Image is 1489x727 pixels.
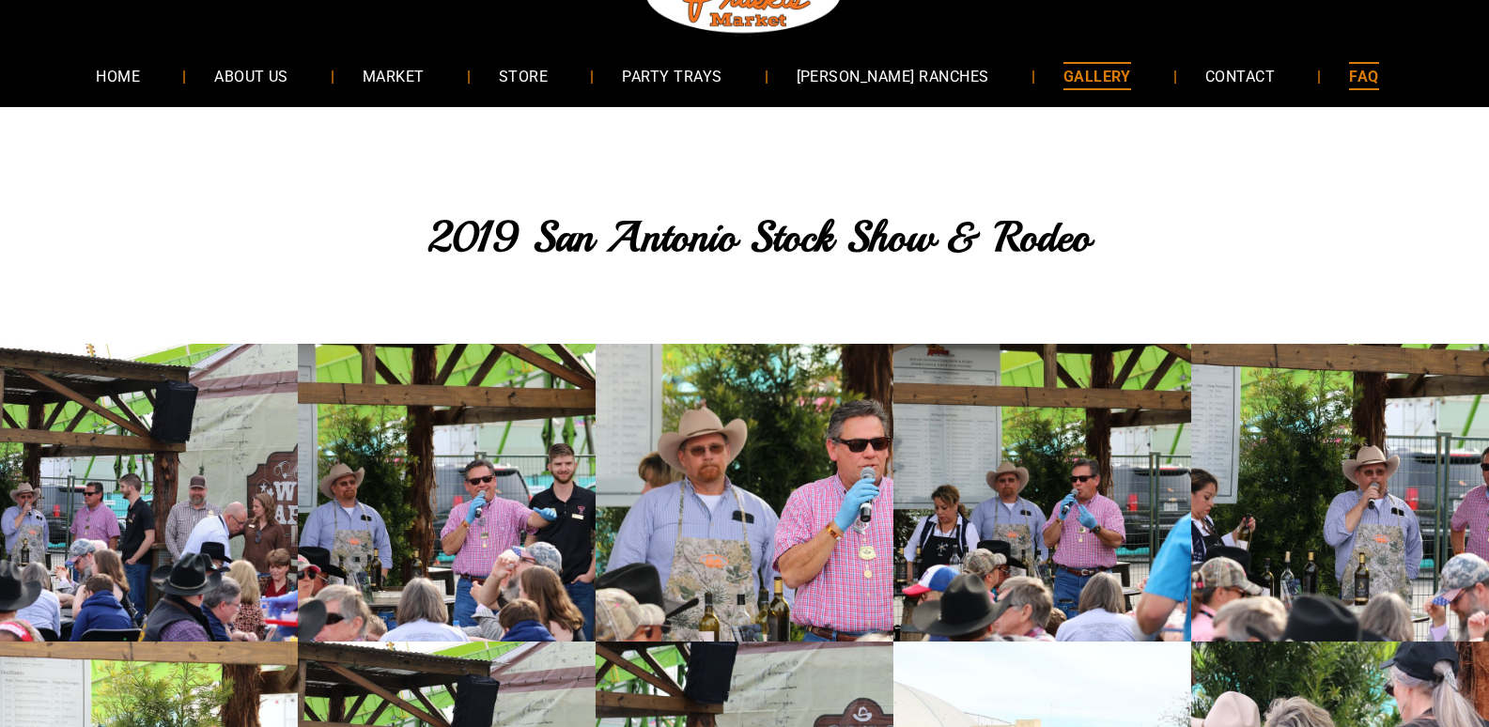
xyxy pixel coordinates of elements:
[427,210,1091,264] span: 2019 San Antonio Stock Show & Rodeo
[1349,62,1378,89] span: FAQ
[768,51,1017,101] a: [PERSON_NAME] RANCHES
[471,51,576,101] a: STORE
[1035,51,1159,101] a: GALLERY
[1321,51,1406,101] a: FAQ
[186,51,317,101] a: ABOUT US
[68,51,168,101] a: HOME
[334,51,453,101] a: MARKET
[1177,51,1303,101] a: CONTACT
[594,51,750,101] a: PARTY TRAYS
